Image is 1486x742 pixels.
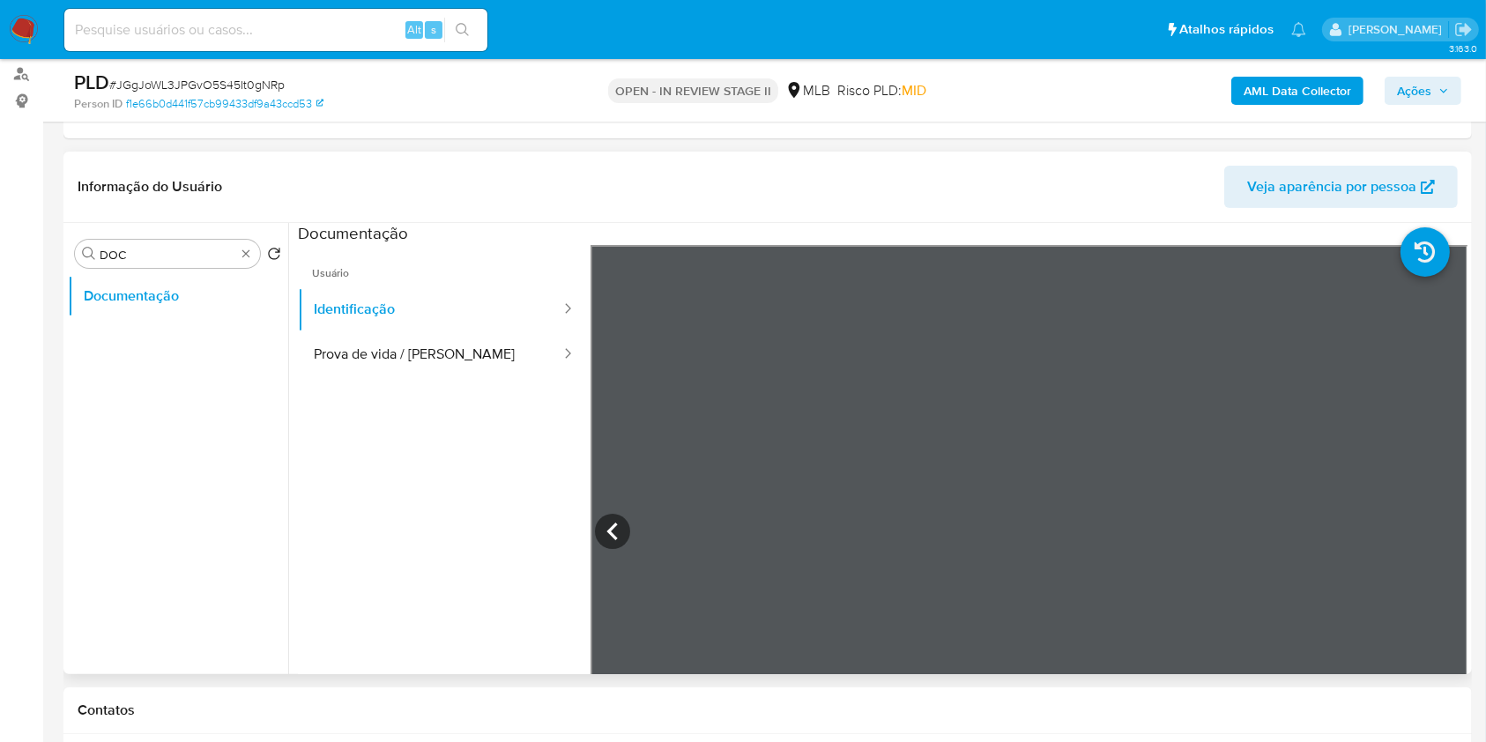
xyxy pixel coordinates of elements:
a: Notificações [1291,22,1306,37]
div: MLB [785,81,830,100]
button: search-icon [444,18,480,42]
span: 3.163.0 [1449,41,1477,56]
span: Alt [407,21,421,38]
p: ana.conceicao@mercadolivre.com [1349,21,1448,38]
span: s [431,21,436,38]
button: Procurar [82,247,96,261]
a: Sair [1454,20,1473,39]
span: # JGgJoWL3JPGvO5S45It0gNRp [109,76,285,93]
p: OPEN - IN REVIEW STAGE II [608,78,778,103]
button: AML Data Collector [1231,77,1363,105]
span: MID [902,80,926,100]
span: Veja aparência por pessoa [1247,166,1416,208]
b: AML Data Collector [1244,77,1351,105]
span: Ações [1397,77,1431,105]
button: Documentação [68,275,288,317]
b: Person ID [74,96,123,112]
h1: Informação do Usuário [78,178,222,196]
input: Pesquise usuários ou casos... [64,19,487,41]
span: Atalhos rápidos [1179,20,1274,39]
button: Retornar ao pedido padrão [267,247,281,266]
button: Veja aparência por pessoa [1224,166,1458,208]
a: f1e66b0d441f57cb99433df9a43ccd53 [126,96,323,112]
b: PLD [74,68,109,96]
input: Procurar [100,247,235,263]
button: Ações [1385,77,1461,105]
h1: Contatos [78,701,1458,719]
span: Risco PLD: [837,81,926,100]
button: Apagar busca [239,247,253,261]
